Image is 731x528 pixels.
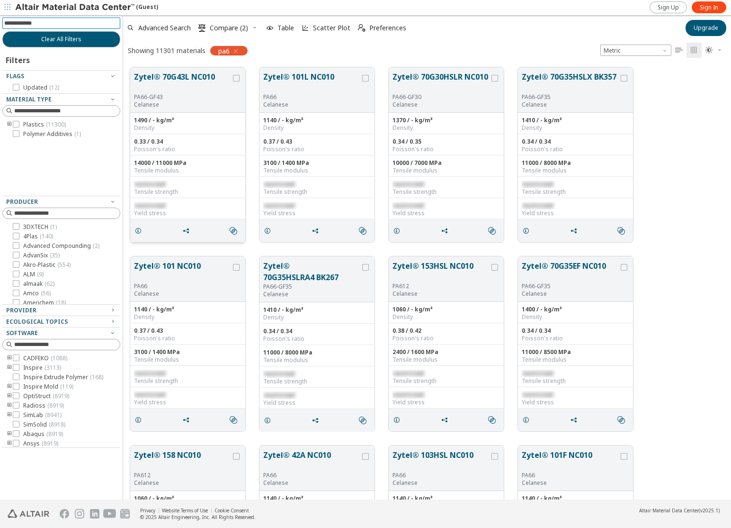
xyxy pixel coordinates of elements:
span: ( 140 ) [40,232,53,240]
div: Tensile modulus [522,167,629,174]
div: Poisson's ratio [522,335,629,342]
button: Material Type [2,94,120,105]
span: Upgrade [694,24,718,32]
div: 11000 / 8000 MPa [263,349,371,356]
span: AdvanSix [23,252,60,259]
i:  [617,227,625,235]
div: 1410 / - kg/m³ [522,117,629,124]
span: ( 1 ) [50,223,57,231]
div: Tensile modulus [263,356,371,364]
button: Zytel® 70G43L NC010 [134,71,231,93]
button: Share [437,221,456,240]
div: PA66 [522,472,619,479]
button: Flags [2,71,120,82]
div: PA66-GF35 [522,93,619,101]
span: ( 11300 ) [46,120,66,128]
button: Details [130,410,150,429]
div: PA612 [134,472,231,479]
span: restricted [392,391,424,399]
i:  [230,416,237,424]
button: Details [518,410,538,429]
span: Producer [6,198,38,206]
span: Ansys [23,440,58,447]
button: Zytel® 153HSL NC010 [392,260,490,282]
button: Details [389,221,409,240]
i: toogle group [6,383,13,391]
span: Sign In [700,4,718,11]
span: ( 35 ) [50,251,60,259]
button: Zytel® 70G35HSLX BK357 [522,71,619,93]
div: Tensile modulus [392,356,500,364]
i: toogle group [6,402,13,410]
i:  [198,24,206,32]
div: Density [134,124,241,132]
div: Poisson's ratio [263,146,371,153]
div: Yield stress [134,399,241,406]
button: Theme [702,43,726,58]
i:  [230,227,237,235]
p: Celanese [263,479,360,487]
button: Tile View [686,43,702,58]
div: 1140 / - kg/m³ [263,495,371,502]
div: 1410 / - kg/m³ [263,306,371,314]
span: restricted [263,391,294,399]
button: Zytel® 70G35EF NC010 [522,260,619,282]
div: Poisson's ratio [263,335,371,343]
div: Tensile strength [392,377,500,385]
span: restricted [263,370,294,378]
a: Privacy [140,507,155,514]
i:  [359,227,366,235]
span: restricted [522,369,553,377]
span: ( 62 ) [45,280,54,288]
div: Density [522,313,629,321]
span: ( 119 ) [60,382,73,391]
span: SimLab [23,411,62,419]
span: restricted [134,391,165,399]
span: ( 3113 ) [45,364,61,372]
span: restricted [134,201,165,209]
button: Zytel® 42A NC010 [263,449,360,472]
button: Similar search [355,411,374,430]
p: Celanese [392,479,490,487]
i:  [358,24,365,32]
div: Showing 11301 materials [128,46,205,55]
div: 14000 / 11000 MPa [134,159,241,167]
span: Inspire Extrude Polymer [23,373,103,381]
i:  [488,416,496,424]
div: Tensile strength [134,188,241,196]
span: restricted [392,201,424,209]
div: 11000 / 8000 MPa [522,159,629,167]
i:  [690,46,698,54]
span: Inspire [23,364,61,372]
div: Density [522,124,629,132]
span: ( 8918 ) [49,420,65,428]
div: Density [263,314,371,321]
button: Share [566,221,586,240]
div: 11000 / 8500 MPa [522,348,629,356]
a: Sign In [692,1,726,13]
div: PA612 [392,282,490,290]
span: Amco [23,290,51,297]
div: Poisson's ratio [522,146,629,153]
span: Polymer Additives [23,130,81,138]
span: ( 8919 ) [42,439,58,447]
span: Plastics [23,121,66,128]
button: Zytel® 101F NC010 [522,449,619,472]
span: ( 2 ) [93,242,99,250]
span: Provider [6,306,36,314]
a: Website Terms of Use [162,507,208,514]
i:  [705,46,713,54]
div: Density [392,313,500,321]
div: PA66 [263,93,360,101]
span: pa6 [218,46,230,55]
div: Yield stress [522,399,629,406]
span: ( 554 ) [57,261,71,269]
span: Updated [23,84,59,91]
i: toogle group [6,364,13,372]
div: 0.37 / 0.43 [134,327,241,335]
div: 1060 / - kg/m³ [134,495,241,502]
span: OptiStruct [23,392,69,400]
button: Zytel® 158 NC010 [134,449,231,472]
div: PA66-GF35 [263,283,360,291]
button: Details [259,221,279,240]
